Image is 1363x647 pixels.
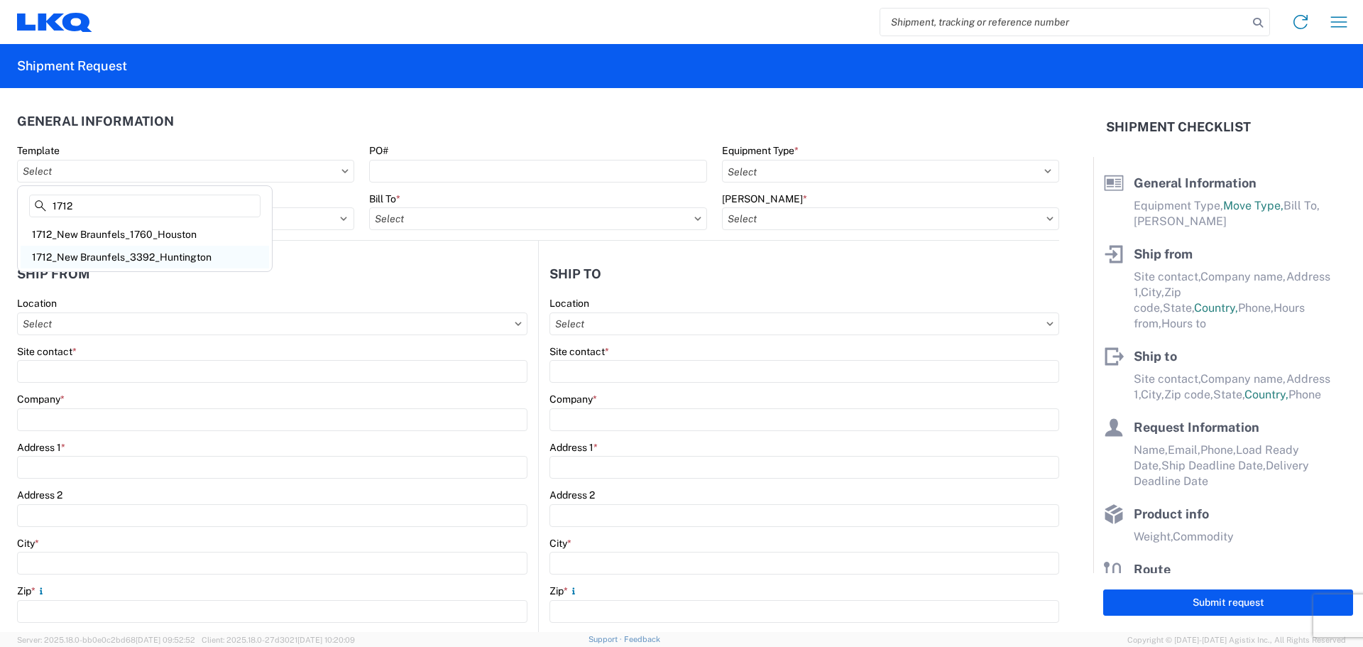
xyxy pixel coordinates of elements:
[1213,388,1244,401] span: State,
[17,636,195,644] span: Server: 2025.18.0-bb0e0c2bd68
[1168,443,1200,457] span: Email,
[1161,317,1206,330] span: Hours to
[369,192,400,205] label: Bill To
[1127,634,1346,646] span: Copyright © [DATE]-[DATE] Agistix Inc., All Rights Reserved
[1134,270,1200,283] span: Site contact,
[1134,214,1227,228] span: [PERSON_NAME]
[549,267,601,281] h2: Ship to
[589,635,624,643] a: Support
[549,489,595,501] label: Address 2
[1200,443,1236,457] span: Phone,
[549,393,597,406] label: Company
[17,297,57,310] label: Location
[1134,175,1257,190] span: General Information
[1134,199,1223,212] span: Equipment Type,
[1106,119,1251,136] h2: Shipment Checklist
[549,585,579,597] label: Zip
[1223,199,1283,212] span: Move Type,
[1134,246,1193,261] span: Ship from
[1103,589,1353,616] button: Submit request
[1134,530,1173,543] span: Weight,
[722,207,1059,230] input: Select
[369,207,706,230] input: Select
[17,441,65,454] label: Address 1
[1163,301,1194,315] span: State,
[17,114,174,129] h2: General Information
[17,585,47,597] label: Zip
[1134,443,1168,457] span: Name,
[722,192,807,205] label: [PERSON_NAME]
[17,345,77,358] label: Site contact
[17,489,62,501] label: Address 2
[17,393,65,406] label: Company
[1141,286,1164,299] span: City,
[722,144,799,157] label: Equipment Type
[1283,199,1320,212] span: Bill To,
[549,312,1059,335] input: Select
[21,223,269,246] div: 1712_New Braunfels_1760_Houston
[549,297,589,310] label: Location
[17,144,60,157] label: Template
[1244,388,1288,401] span: Country,
[624,635,660,643] a: Feedback
[1134,420,1259,435] span: Request Information
[549,537,571,550] label: City
[880,9,1248,36] input: Shipment, tracking or reference number
[1238,301,1274,315] span: Phone,
[1134,349,1177,364] span: Ship to
[1134,562,1171,577] span: Route
[1164,388,1213,401] span: Zip code,
[17,537,39,550] label: City
[21,246,269,268] div: 1712_New Braunfels_3392_Huntington
[1134,506,1209,521] span: Product info
[549,441,598,454] label: Address 1
[369,144,388,157] label: PO#
[17,267,90,281] h2: Ship from
[1200,270,1286,283] span: Company name,
[17,312,527,335] input: Select
[17,58,127,75] h2: Shipment Request
[1161,459,1266,472] span: Ship Deadline Date,
[297,636,355,644] span: [DATE] 10:20:09
[1288,388,1321,401] span: Phone
[1194,301,1238,315] span: Country,
[202,636,355,644] span: Client: 2025.18.0-27d3021
[1173,530,1234,543] span: Commodity
[136,636,195,644] span: [DATE] 09:52:52
[1141,388,1164,401] span: City,
[17,160,354,183] input: Select
[1134,372,1200,386] span: Site contact,
[549,345,609,358] label: Site contact
[1200,372,1286,386] span: Company name,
